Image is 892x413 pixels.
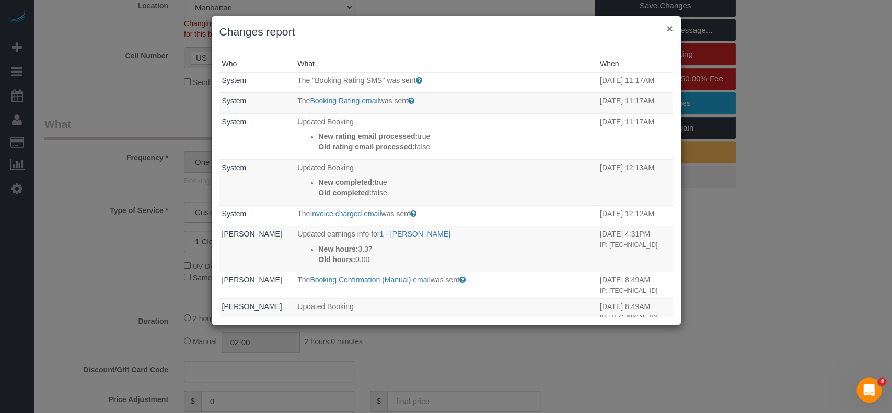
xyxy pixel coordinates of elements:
td: Who [219,93,295,114]
span: was sent [381,209,410,218]
strong: New hours: [318,245,358,253]
td: When [597,205,673,226]
a: [PERSON_NAME] [222,276,282,284]
sui-modal: Changes report [212,16,681,325]
a: System [222,76,247,85]
td: Who [219,159,295,205]
span: 4 [878,377,886,386]
strong: New completed: [318,178,374,186]
span: The [297,276,310,284]
p: 0.00 [318,254,595,265]
small: IP: [TECHNICAL_ID] [600,241,657,249]
td: When [597,113,673,159]
td: When [597,93,673,114]
span: Updated Booking [297,163,353,172]
td: What [295,272,597,299]
p: [DATE] 8:49AM [318,316,595,327]
td: What [295,205,597,226]
a: [PERSON_NAME] [222,230,282,238]
p: true [318,131,595,141]
small: IP: [TECHNICAL_ID] [600,287,657,294]
a: System [222,163,247,172]
p: false [318,141,595,152]
td: Who [219,299,295,345]
strong: Old completed: [318,188,372,197]
p: 3.37 [318,244,595,254]
td: What [295,299,597,345]
th: When [597,56,673,72]
small: IP: [TECHNICAL_ID] [600,314,657,321]
p: false [318,187,595,198]
a: [PERSON_NAME] [222,302,282,311]
span: Updated Booking [297,117,353,126]
th: What [295,56,597,72]
a: Booking Rating email [310,97,379,105]
span: The "Booking Rating SMS" was sent [297,76,415,85]
span: Updated earnings info for [297,230,379,238]
a: System [222,209,247,218]
p: true [318,177,595,187]
span: Updated Booking [297,302,353,311]
span: was sent [431,276,459,284]
th: Who [219,56,295,72]
td: What [295,226,597,272]
td: Who [219,113,295,159]
td: When [597,72,673,93]
a: Booking Confirmation (Manual) email [310,276,430,284]
span: was sent [379,97,408,105]
strong: New rating email processed: [318,132,418,140]
td: Who [219,226,295,272]
iframe: Intercom live chat [856,377,882,403]
td: Who [219,72,295,93]
td: What [295,159,597,205]
td: When [597,272,673,299]
strong: Old rating email processed: [318,143,414,151]
a: System [222,117,247,126]
td: When [597,226,673,272]
span: The [297,209,310,218]
a: Invoice charged email [310,209,381,218]
td: Who [219,272,295,299]
td: When [597,159,673,205]
td: Who [219,205,295,226]
td: What [295,72,597,93]
strong: Old hours: [318,255,355,264]
a: System [222,97,247,105]
td: When [597,299,673,345]
td: What [295,93,597,114]
button: × [666,23,673,34]
span: The [297,97,310,105]
h3: Changes report [219,24,673,40]
a: 1 - [PERSON_NAME] [379,230,450,238]
td: What [295,113,597,159]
